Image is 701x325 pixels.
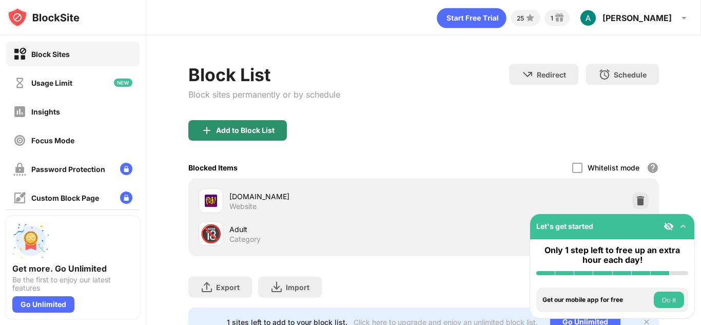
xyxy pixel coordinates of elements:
div: Insights [31,107,60,116]
img: insights-off.svg [13,105,26,118]
div: Import [286,283,309,292]
div: [DOMAIN_NAME] [229,191,424,202]
div: 25 [517,14,524,22]
img: lock-menu.svg [120,163,132,175]
div: Block List [188,64,340,85]
img: password-protection-off.svg [13,163,26,176]
div: Block Sites [31,50,70,59]
img: block-on.svg [13,48,26,61]
img: time-usage-off.svg [13,77,26,89]
div: Be the first to enjoy our latest features [12,276,133,292]
img: new-icon.svg [114,79,132,87]
div: Export [216,283,240,292]
div: Redirect [537,70,566,79]
img: ACg8ocKPh8Br59YymScx4VU83vR06LLBu4ife9Ra6WD-VLgc1HqtJg=s96-c [580,10,596,26]
div: Category [229,235,261,244]
div: Only 1 step left to free up an extra hour each day! [536,245,688,265]
div: Blocked Items [188,163,238,172]
button: Do it [654,292,684,308]
div: [PERSON_NAME] [602,13,672,23]
div: Adult [229,224,424,235]
img: points-small.svg [524,12,536,24]
div: 1 [551,14,553,22]
img: push-unlimited.svg [12,222,49,259]
div: Custom Block Page [31,194,99,202]
img: omni-setup-toggle.svg [678,221,688,232]
div: Focus Mode [31,136,74,145]
div: Block sites permanently or by schedule [188,89,340,100]
div: animation [437,8,507,28]
img: lock-menu.svg [120,192,132,204]
div: Add to Block List [216,126,275,135]
div: Go Unlimited [12,296,74,313]
img: customize-block-page-off.svg [13,192,26,204]
div: Website [229,202,257,211]
div: Get more. Go Unlimited [12,263,133,274]
img: reward-small.svg [553,12,566,24]
div: 🔞 [200,223,222,244]
div: Password Protection [31,165,105,174]
div: Whitelist mode [588,163,639,172]
img: favicons [205,195,217,207]
div: Usage Limit [31,79,72,87]
div: Get our mobile app for free [542,296,651,303]
div: Schedule [614,70,647,79]
img: eye-not-visible.svg [664,221,674,232]
img: focus-off.svg [13,134,26,147]
div: Let's get started [536,222,593,231]
img: logo-blocksite.svg [7,7,80,28]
